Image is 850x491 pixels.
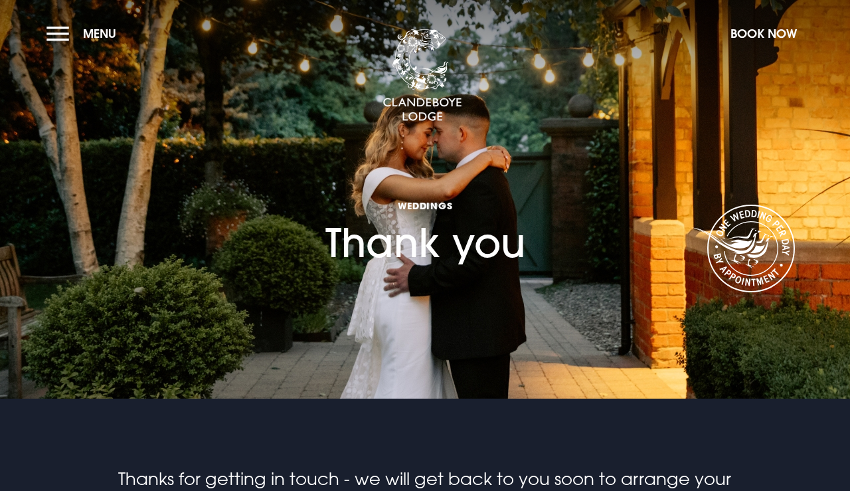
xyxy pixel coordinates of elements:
[83,26,116,41] span: Menu
[46,19,123,48] button: Menu
[382,29,462,122] img: Clandeboye Lodge
[325,139,525,267] h1: Thank you
[325,199,525,212] span: Weddings
[724,19,804,48] button: Book Now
